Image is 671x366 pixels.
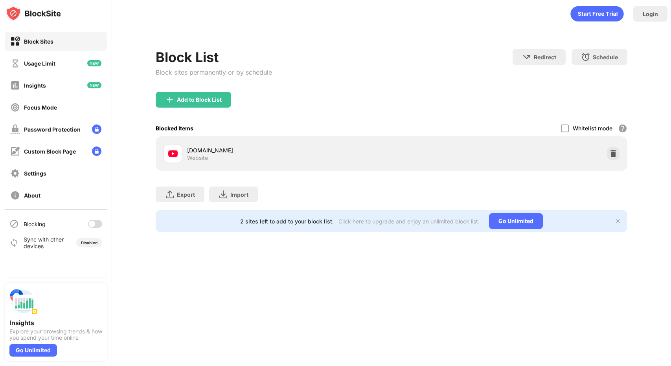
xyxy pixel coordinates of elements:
[10,124,20,134] img: password-protection-off.svg
[24,82,46,89] div: Insights
[9,238,19,247] img: sync-icon.svg
[615,218,621,224] img: x-button.svg
[10,168,20,178] img: settings-off.svg
[187,154,208,161] div: Website
[92,124,101,134] img: lock-menu.svg
[177,97,222,103] div: Add to Block List
[9,319,102,327] div: Insights
[87,60,101,66] img: new-icon.svg
[92,146,101,156] img: lock-menu.svg
[81,240,97,245] div: Disabled
[643,11,658,17] div: Login
[240,218,334,225] div: 2 sites left to add to your block list.
[24,192,40,199] div: About
[230,191,248,198] div: Import
[24,170,46,177] div: Settings
[10,37,20,46] img: block-on.svg
[489,213,543,229] div: Go Unlimited
[570,6,624,22] div: animation
[9,328,102,341] div: Explore your browsing trends & how you spend your time online
[10,102,20,112] img: focus-off.svg
[573,125,612,132] div: Whitelist mode
[24,236,64,249] div: Sync with other devices
[156,68,272,76] div: Block sites permanently or by schedule
[24,221,46,227] div: Blocking
[534,54,556,60] div: Redirect
[87,82,101,88] img: new-icon.svg
[156,125,193,132] div: Blocked Items
[9,287,38,316] img: push-insights.svg
[6,5,61,21] img: logo-blocksite.svg
[24,148,76,155] div: Custom Block Page
[24,38,53,45] div: Block Sites
[10,190,20,200] img: about-off.svg
[10,81,20,90] img: insights-off.svg
[156,49,272,65] div: Block List
[24,104,57,111] div: Focus Mode
[177,191,195,198] div: Export
[9,219,19,229] img: blocking-icon.svg
[10,59,20,68] img: time-usage-off.svg
[593,54,618,60] div: Schedule
[187,146,392,154] div: [DOMAIN_NAME]
[10,146,20,156] img: customize-block-page-off.svg
[24,60,55,67] div: Usage Limit
[168,149,178,158] img: favicons
[9,344,57,357] div: Go Unlimited
[24,126,81,133] div: Password Protection
[338,218,480,225] div: Click here to upgrade and enjoy an unlimited block list.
